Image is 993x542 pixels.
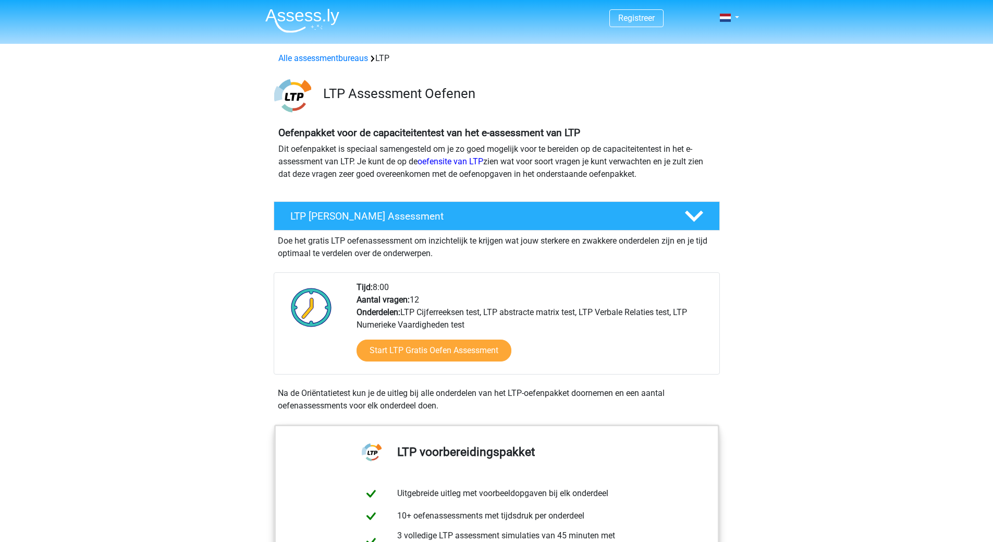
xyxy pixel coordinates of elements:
[269,201,724,231] a: LTP [PERSON_NAME] Assessment
[349,281,719,374] div: 8:00 12 LTP Cijferreeksen test, LTP abstracte matrix test, LTP Verbale Relaties test, LTP Numerie...
[290,210,668,222] h4: LTP [PERSON_NAME] Assessment
[274,52,719,65] div: LTP
[357,282,373,292] b: Tijd:
[357,307,400,317] b: Onderdelen:
[278,127,580,139] b: Oefenpakket voor de capaciteitentest van het e-assessment van LTP
[274,231,720,260] div: Doe het gratis LTP oefenassessment om inzichtelijk te krijgen wat jouw sterkere en zwakkere onder...
[323,86,712,102] h3: LTP Assessment Oefenen
[357,295,410,305] b: Aantal vragen:
[278,143,715,180] p: Dit oefenpakket is speciaal samengesteld om je zo goed mogelijk voor te bereiden op de capaciteit...
[618,13,655,23] a: Registreer
[265,8,339,33] img: Assessly
[274,77,311,114] img: ltp.png
[285,281,338,333] img: Klok
[357,340,511,362] a: Start LTP Gratis Oefen Assessment
[274,387,720,412] div: Na de Oriëntatietest kun je de uitleg bij alle onderdelen van het LTP-oefenpakket doornemen en ee...
[418,156,483,166] a: oefensite van LTP
[278,53,368,63] a: Alle assessmentbureaus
